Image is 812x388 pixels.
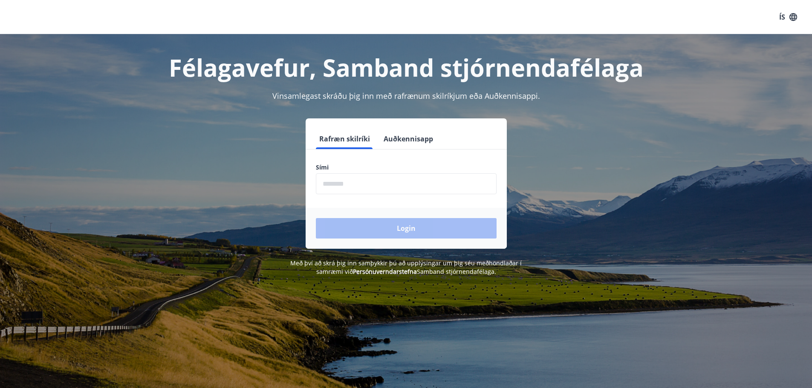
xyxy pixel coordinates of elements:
h1: Félagavefur, Samband stjórnendafélaga [110,51,703,83]
a: Persónuverndarstefna [353,267,417,276]
button: ÍS [774,9,802,25]
span: Með því að skrá þig inn samþykkir þú að upplýsingar um þig séu meðhöndlaðar í samræmi við Samband... [290,259,522,276]
label: Sími [316,163,497,172]
button: Rafræn skilríki [316,129,373,149]
span: Vinsamlegast skráðu þig inn með rafrænum skilríkjum eða Auðkennisappi. [272,91,540,101]
button: Auðkennisapp [380,129,436,149]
